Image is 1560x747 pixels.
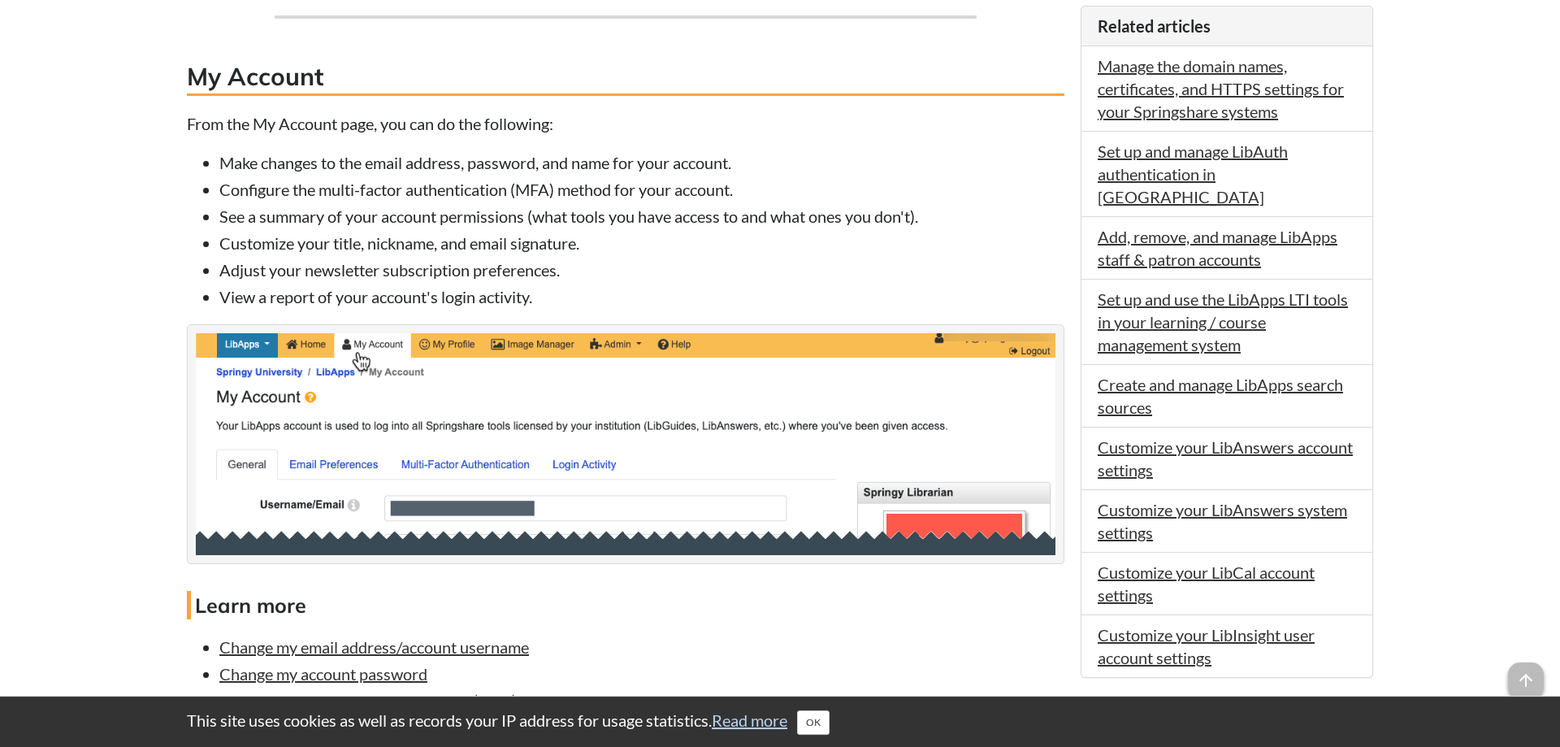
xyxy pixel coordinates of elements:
[219,151,1064,174] li: Make changes to the email address, password, and name for your account.
[219,691,517,710] a: Activate multi-factor authentication (MFA)
[187,591,1064,619] h4: Learn more
[219,232,1064,254] li: Customize your title, nickname, and email signature.
[1098,625,1315,667] a: Customize your LibInsight user account settings
[187,112,1064,135] p: From the My Account page, you can do the following:
[797,710,830,735] button: Close
[219,664,427,684] a: Change my account password
[1098,289,1348,354] a: Set up and use the LibApps LTI tools in your learning / course management system
[1098,500,1347,542] a: Customize your LibAnswers system settings
[219,178,1064,201] li: Configure the multi-factor authentication (MFA) method for your account.
[1098,16,1211,36] span: Related articles
[171,709,1389,735] div: This site uses cookies as well as records your IP address for usage statistics.
[1098,375,1343,417] a: Create and manage LibApps search sources
[196,333,1055,555] img: My Account example from LibApps dashboard
[1508,664,1544,684] a: arrow_upward
[219,205,1064,228] li: See a summary of your account permissions (what tools you have access to and what ones you don't).
[1098,56,1344,121] a: Manage the domain names, certificates, and HTTPS settings for your Springshare systems
[219,637,529,657] a: Change my email address/account username
[187,59,1064,96] h3: My Account
[219,285,1064,308] li: View a report of your account's login activity.
[1098,227,1337,269] a: Add, remove, and manage LibApps staff & patron accounts
[712,710,787,730] a: Read more
[1098,562,1315,605] a: Customize your LibCal account settings
[1098,141,1288,206] a: Set up and manage LibAuth authentication in [GEOGRAPHIC_DATA]
[219,258,1064,281] li: Adjust your newsletter subscription preferences.
[1098,437,1353,480] a: Customize your LibAnswers account settings
[1508,662,1544,698] span: arrow_upward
